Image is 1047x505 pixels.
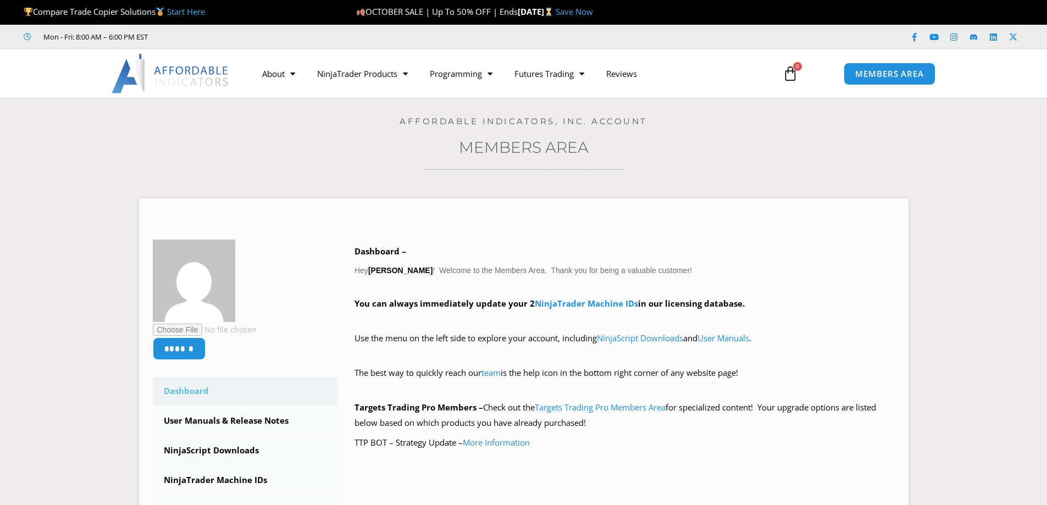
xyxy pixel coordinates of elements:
a: Targets Trading Pro Members Area [535,402,666,413]
a: Save Now [556,6,593,17]
a: team [481,367,501,378]
img: LogoAI | Affordable Indicators – NinjaTrader [112,54,230,93]
nav: Menu [251,61,770,86]
img: 🥇 [156,8,164,16]
span: MEMBERS AREA [855,70,924,78]
span: 0 [793,62,802,71]
a: NinjaScript Downloads [153,436,339,465]
a: 0 [766,58,815,90]
img: ⌛ [545,8,553,16]
span: Mon - Fri: 8:00 AM – 6:00 PM EST [41,30,148,43]
a: Reviews [595,61,648,86]
a: Dashboard [153,377,339,406]
a: About [251,61,306,86]
a: NinjaTrader Machine IDs [535,298,638,309]
img: 🏆 [24,8,32,16]
a: User Manuals & Release Notes [153,407,339,435]
b: Dashboard – [354,246,406,257]
div: Hey ! Welcome to the Members Area. Thank you for being a valuable customer! [354,244,895,450]
a: Programming [419,61,503,86]
iframe: Customer reviews powered by Trustpilot [163,31,328,42]
a: Affordable Indicators, Inc. Account [400,116,647,126]
strong: [DATE] [518,6,556,17]
img: 🍂 [357,8,365,16]
a: User Manuals [697,332,749,343]
p: The best way to quickly reach our is the help icon in the bottom right corner of any website page! [354,365,895,396]
a: Futures Trading [503,61,595,86]
strong: [PERSON_NAME] [368,266,433,275]
a: Start Here [167,6,205,17]
a: NinjaTrader Products [306,61,419,86]
p: Check out the for specialized content! Your upgrade options are listed below based on which produ... [354,400,895,431]
a: NinjaScript Downloads [597,332,683,343]
strong: You can always immediately update your 2 in our licensing database. [354,298,745,309]
p: TTP BOT – Strategy Update – [354,435,895,451]
a: MEMBERS AREA [844,63,935,85]
img: 03d23648da3b8d3cc66a7e8c2b0cba8eba3033f61c698b12f1be6a68d3e360fd [153,240,235,322]
a: More Information [463,437,530,448]
a: NinjaTrader Machine IDs [153,466,339,495]
span: OCTOBER SALE | Up To 50% OFF | Ends [356,6,518,17]
a: Members Area [459,138,589,157]
p: Use the menu on the left side to explore your account, including and . [354,331,895,362]
strong: Targets Trading Pro Members – [354,402,483,413]
span: Compare Trade Copier Solutions [24,6,205,17]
